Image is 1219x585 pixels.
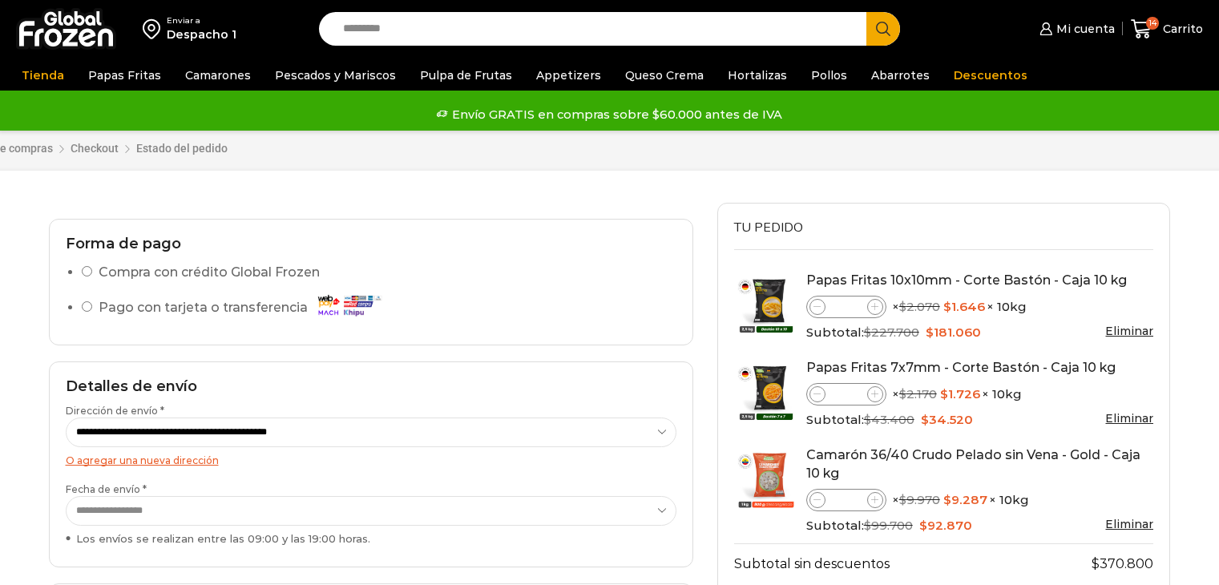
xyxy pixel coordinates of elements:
[943,299,985,314] bdi: 1.646
[66,531,676,547] div: Los envíos se realizan entre las 09:00 y las 19:00 horas.
[943,492,987,507] bdi: 9.287
[66,496,676,526] select: Fecha de envío * Los envíos se realizan entre las 09:00 y las 19:00 horas.
[825,297,867,317] input: Product quantity
[864,518,913,533] bdi: 99.700
[167,26,236,42] div: Despacho 1
[899,299,906,314] span: $
[864,412,914,427] bdi: 43.400
[66,418,676,447] select: Dirección de envío *
[143,15,167,42] img: address-field-icon.svg
[899,299,940,314] bdi: 2.070
[1105,324,1153,338] a: Eliminar
[80,60,169,91] a: Papas Fritas
[806,383,1154,405] div: × × 10kg
[412,60,520,91] a: Pulpa de Frutas
[99,261,320,284] label: Compra con crédito Global Frozen
[1131,10,1203,48] a: 14 Carrito
[720,60,795,91] a: Hortalizas
[825,490,867,510] input: Product quantity
[899,492,906,507] span: $
[899,386,937,401] bdi: 2.170
[926,325,981,340] bdi: 181.060
[943,492,951,507] span: $
[921,412,973,427] bdi: 34.520
[899,492,940,507] bdi: 9.970
[803,60,855,91] a: Pollos
[806,324,1154,341] div: Subtotal:
[1052,21,1115,37] span: Mi cuenta
[1035,13,1114,45] a: Mi cuenta
[66,404,676,447] label: Dirección de envío *
[919,518,927,533] span: $
[806,296,1154,318] div: × × 10kg
[825,385,867,404] input: Product quantity
[267,60,404,91] a: Pescados y Mariscos
[99,294,390,322] label: Pago con tarjeta o transferencia
[864,325,871,340] span: $
[806,411,1154,429] div: Subtotal:
[806,447,1140,481] a: Camarón 36/40 Crudo Pelado sin Vena - Gold - Caja 10 kg
[167,15,236,26] div: Enviar a
[940,386,948,401] span: $
[1092,556,1153,571] bdi: 370.800
[806,517,1154,535] div: Subtotal:
[66,482,676,547] label: Fecha de envío *
[734,219,803,236] span: Tu pedido
[926,325,934,340] span: $
[1146,17,1159,30] span: 14
[806,489,1154,511] div: × × 10kg
[66,236,676,253] h2: Forma de pago
[864,518,871,533] span: $
[313,291,385,319] img: Pago con tarjeta o transferencia
[864,412,871,427] span: $
[177,60,259,91] a: Camarones
[734,543,1031,583] th: Subtotal sin descuentos
[66,454,219,466] a: O agregar una nueva dirección
[806,360,1116,375] a: Papas Fritas 7x7mm - Corte Bastón - Caja 10 kg
[863,60,938,91] a: Abarrotes
[1092,556,1100,571] span: $
[1105,517,1153,531] a: Eliminar
[14,60,72,91] a: Tienda
[943,299,951,314] span: $
[1105,411,1153,426] a: Eliminar
[919,518,972,533] bdi: 92.870
[66,378,676,396] h2: Detalles de envío
[528,60,609,91] a: Appetizers
[617,60,712,91] a: Queso Crema
[899,386,906,401] span: $
[946,60,1035,91] a: Descuentos
[1159,21,1203,37] span: Carrito
[866,12,900,46] button: Search button
[806,272,1127,288] a: Papas Fritas 10x10mm - Corte Bastón - Caja 10 kg
[921,412,929,427] span: $
[864,325,919,340] bdi: 227.700
[940,386,980,401] bdi: 1.726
